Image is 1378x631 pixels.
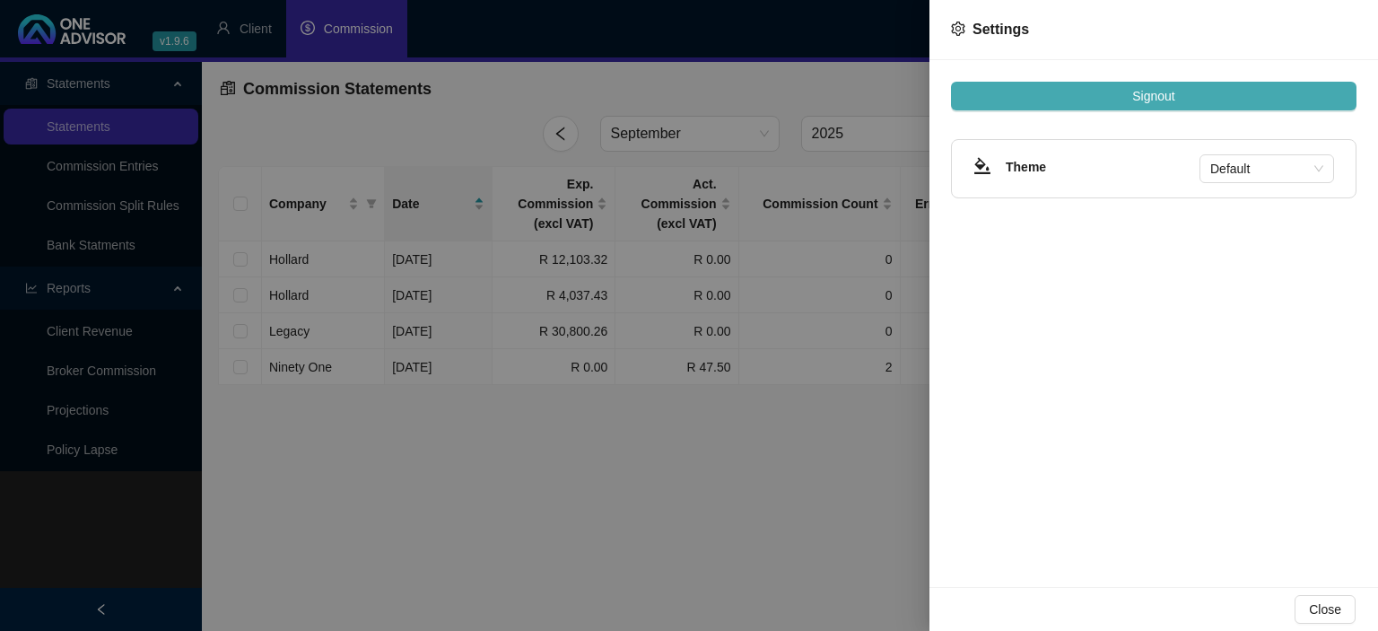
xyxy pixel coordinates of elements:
span: Default [1210,155,1323,182]
h4: Theme [1006,157,1199,177]
button: Signout [951,82,1356,110]
span: Close [1309,600,1341,619]
span: setting [951,22,965,36]
span: bg-colors [973,157,991,175]
span: Settings [972,22,1029,37]
button: Close [1295,595,1356,624]
span: Signout [1132,86,1174,106]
